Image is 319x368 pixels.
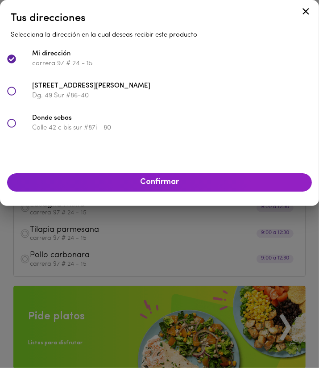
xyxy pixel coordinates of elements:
[32,113,312,124] span: Donde sebas
[32,123,312,133] p: Calle 42 c bis sur #87i - 80
[32,81,312,92] span: [STREET_ADDRESS][PERSON_NAME]
[32,59,312,68] p: carrera 97 # 24 - 15
[7,173,312,192] button: Confirmar
[32,91,312,100] p: Dg. 49 Sur #86-40
[14,178,305,188] span: Confirmar
[276,325,319,368] iframe: Messagebird Livechat Widget
[32,49,312,59] span: Mi dirección
[11,11,308,26] div: Tus direcciones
